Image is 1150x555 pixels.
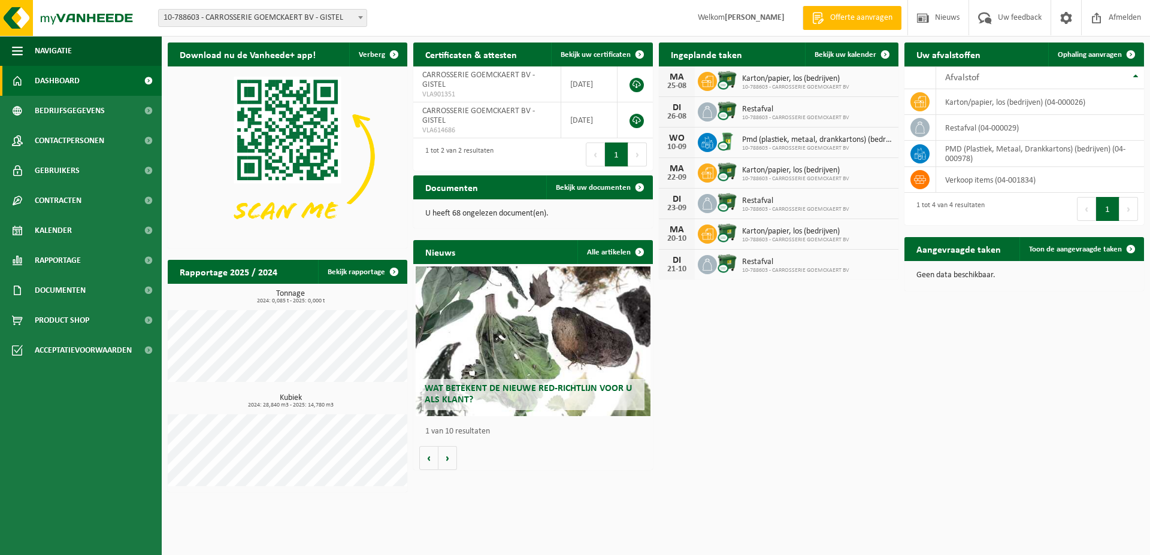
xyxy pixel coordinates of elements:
[628,142,647,166] button: Next
[904,237,1013,260] h2: Aangevraagde taken
[35,335,132,365] span: Acceptatievoorwaarden
[35,275,86,305] span: Documenten
[742,267,849,274] span: 10-788603 - CARROSSERIE GOEMCKAERT BV
[1019,237,1143,261] a: Toon de aangevraagde taken
[174,394,407,408] h3: Kubiek
[742,84,849,91] span: 10-788603 - CARROSSERIE GOEMCKAERT BV
[1119,197,1138,221] button: Next
[665,256,689,265] div: DI
[742,145,892,152] span: 10-788603 - CARROSSERIE GOEMCKAERT BV
[665,265,689,274] div: 21-10
[35,126,104,156] span: Contactpersonen
[827,12,895,24] span: Offerte aanvragen
[318,260,406,284] a: Bekijk rapportage
[168,260,289,283] h2: Rapportage 2025 / 2024
[1077,197,1096,221] button: Previous
[742,236,849,244] span: 10-788603 - CARROSSERIE GOEMCKAERT BV
[742,175,849,183] span: 10-788603 - CARROSSERIE GOEMCKAERT BV
[665,174,689,182] div: 22-09
[936,141,1144,167] td: PMD (Plastiek, Metaal, Drankkartons) (bedrijven) (04-000978)
[742,166,849,175] span: Karton/papier, los (bedrijven)
[665,235,689,243] div: 20-10
[425,210,641,218] p: U heeft 68 ongelezen document(en).
[659,43,754,66] h2: Ingeplande taken
[35,305,89,335] span: Product Shop
[717,223,737,243] img: WB-1100-CU
[422,90,552,99] span: VLA901351
[665,103,689,113] div: DI
[665,164,689,174] div: MA
[742,135,892,145] span: Pmd (plastiek, metaal, drankkartons) (bedrijven)
[416,266,650,416] a: Wat betekent de nieuwe RED-richtlijn voor u als klant?
[717,253,737,274] img: WB-1100-CU
[35,216,72,245] span: Kalender
[35,186,81,216] span: Contracten
[158,9,367,27] span: 10-788603 - CARROSSERIE GOEMCKAERT BV - GISTEL
[665,134,689,143] div: WO
[945,73,979,83] span: Afvalstof
[349,43,406,66] button: Verberg
[665,204,689,213] div: 23-09
[561,66,618,102] td: [DATE]
[717,162,737,182] img: WB-1100-CU
[35,36,72,66] span: Navigatie
[717,131,737,151] img: WB-0240-CU
[422,107,535,125] span: CARROSSERIE GOEMCKAERT BV - GISTEL
[1048,43,1143,66] a: Ophaling aanvragen
[168,66,407,246] img: Download de VHEPlus App
[35,96,105,126] span: Bedrijfsgegevens
[422,126,552,135] span: VLA614686
[742,114,849,122] span: 10-788603 - CARROSSERIE GOEMCKAERT BV
[665,195,689,204] div: DI
[359,51,385,59] span: Verberg
[717,70,737,90] img: WB-1100-CU
[910,196,985,222] div: 1 tot 4 van 4 resultaten
[665,113,689,121] div: 26-08
[1029,245,1122,253] span: Toon de aangevraagde taken
[665,72,689,82] div: MA
[556,184,631,192] span: Bekijk uw documenten
[413,43,529,66] h2: Certificaten & attesten
[936,167,1144,193] td: verkoop items (04-001834)
[742,74,849,84] span: Karton/papier, los (bedrijven)
[413,175,490,199] h2: Documenten
[35,66,80,96] span: Dashboard
[438,446,457,470] button: Volgende
[419,446,438,470] button: Vorige
[742,196,849,206] span: Restafval
[1096,197,1119,221] button: 1
[742,105,849,114] span: Restafval
[815,51,876,59] span: Bekijk uw kalender
[551,43,652,66] a: Bekijk uw certificaten
[665,143,689,151] div: 10-09
[174,298,407,304] span: 2024: 0,085 t - 2025: 0,000 t
[665,225,689,235] div: MA
[742,206,849,213] span: 10-788603 - CARROSSERIE GOEMCKAERT BV
[174,402,407,408] span: 2024: 28,840 m3 - 2025: 14,780 m3
[35,156,80,186] span: Gebruikers
[725,13,785,22] strong: [PERSON_NAME]
[805,43,897,66] a: Bekijk uw kalender
[586,142,605,166] button: Previous
[717,101,737,121] img: WB-1100-CU
[425,427,647,436] p: 1 van 10 resultaten
[605,142,628,166] button: 1
[742,257,849,267] span: Restafval
[742,227,849,236] span: Karton/papier, los (bedrijven)
[561,51,631,59] span: Bekijk uw certificaten
[159,10,367,26] span: 10-788603 - CARROSSERIE GOEMCKAERT BV - GISTEL
[936,115,1144,141] td: restafval (04-000029)
[717,192,737,213] img: WB-1100-CU
[422,71,535,89] span: CARROSSERIE GOEMCKAERT BV - GISTEL
[904,43,992,66] h2: Uw afvalstoffen
[174,290,407,304] h3: Tonnage
[936,89,1144,115] td: karton/papier, los (bedrijven) (04-000026)
[168,43,328,66] h2: Download nu de Vanheede+ app!
[425,384,632,405] span: Wat betekent de nieuwe RED-richtlijn voor u als klant?
[35,245,81,275] span: Rapportage
[546,175,652,199] a: Bekijk uw documenten
[665,82,689,90] div: 25-08
[413,240,467,263] h2: Nieuws
[916,271,1132,280] p: Geen data beschikbaar.
[577,240,652,264] a: Alle artikelen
